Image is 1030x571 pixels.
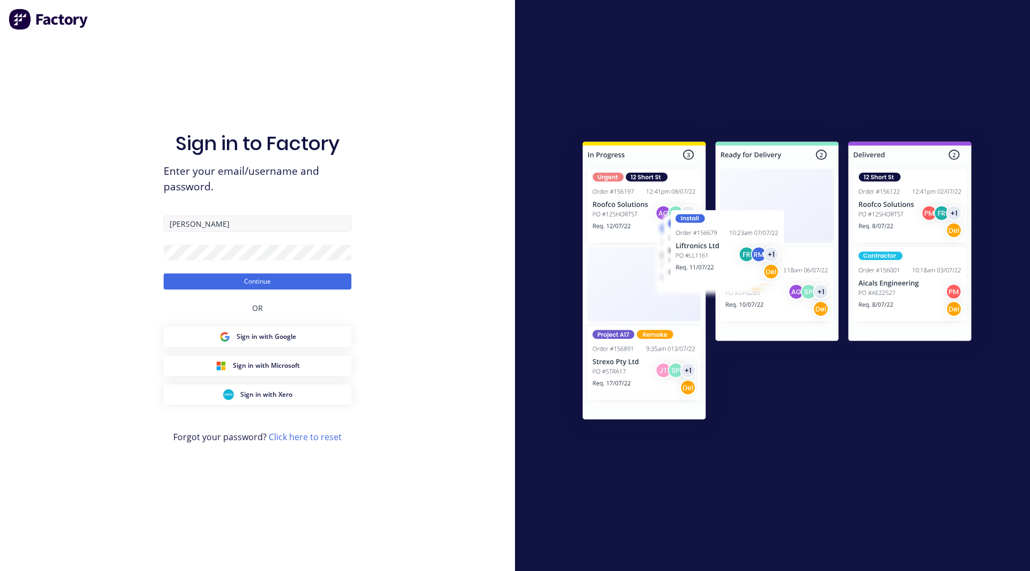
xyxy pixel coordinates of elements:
button: Xero Sign inSign in with Xero [164,384,351,405]
span: Sign in with Xero [240,390,292,399]
img: Xero Sign in [223,389,234,400]
img: Sign in [559,120,995,445]
a: Click here to reset [269,431,342,443]
input: Email/Username [164,216,351,232]
img: Factory [9,9,89,30]
img: Google Sign in [219,331,230,342]
button: Continue [164,273,351,290]
span: Forgot your password? [173,431,342,443]
span: Sign in with Google [237,332,296,342]
button: Microsoft Sign inSign in with Microsoft [164,355,351,376]
span: Sign in with Microsoft [233,361,300,370]
h1: Sign in to Factory [175,132,340,155]
img: Microsoft Sign in [216,360,226,371]
div: OR [252,290,263,327]
span: Enter your email/username and password. [164,164,351,195]
button: Google Sign inSign in with Google [164,327,351,347]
